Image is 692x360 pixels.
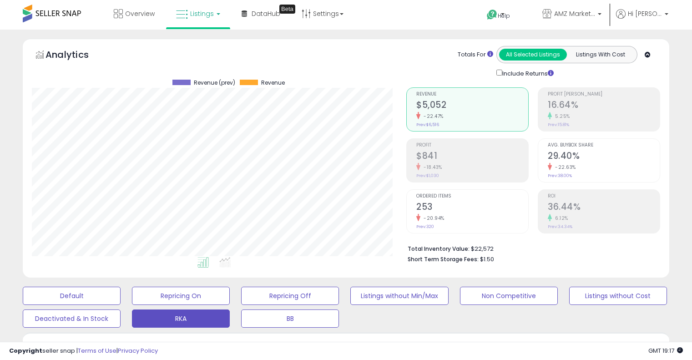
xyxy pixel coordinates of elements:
small: 5.25% [552,113,570,120]
a: Hi [PERSON_NAME] [616,9,668,30]
h2: $841 [416,151,528,163]
b: Total Inventory Value: [408,245,470,253]
small: -22.63% [552,164,576,171]
span: Help [498,12,510,20]
small: Prev: 38.00% [548,173,572,178]
a: Privacy Policy [118,346,158,355]
small: Prev: 15.81% [548,122,569,127]
div: Tooltip anchor [279,5,295,14]
a: Terms of Use [78,346,116,355]
small: Prev: 34.34% [548,224,572,229]
span: DataHub [252,9,280,18]
button: Listings without Min/Max [350,287,448,305]
small: Prev: $1,030 [416,173,439,178]
span: 2025-08-14 19:17 GMT [648,346,683,355]
span: Revenue [261,80,285,86]
span: Ordered Items [416,194,528,199]
span: Revenue [416,92,528,97]
span: Revenue (prev) [194,80,235,86]
button: Listings With Cost [566,49,634,61]
span: Hi [PERSON_NAME] [628,9,662,18]
button: Listings without Cost [569,287,667,305]
button: Default [23,287,121,305]
h2: 36.44% [548,202,660,214]
h2: 29.40% [548,151,660,163]
button: Repricing On [132,287,230,305]
i: Get Help [486,9,498,20]
small: -22.47% [420,113,444,120]
h2: $5,052 [416,100,528,112]
span: Profit [PERSON_NAME] [548,92,660,97]
small: Prev: 320 [416,224,434,229]
h2: 253 [416,202,528,214]
small: Prev: $6,516 [416,122,439,127]
li: $22,572 [408,243,653,254]
div: Totals For [458,51,493,59]
span: Listings [190,9,214,18]
button: RKA [132,309,230,328]
span: Overview [125,9,155,18]
div: seller snap | | [9,347,158,355]
span: $1.50 [480,255,494,264]
span: ROI [548,194,660,199]
strong: Copyright [9,346,42,355]
button: All Selected Listings [499,49,567,61]
a: Help [480,2,528,30]
button: Deactivated & In Stock [23,309,121,328]
h5: Analytics [45,48,106,63]
button: Non Competitive [460,287,558,305]
span: AMZ Marketplace Deals [554,9,595,18]
button: Repricing Off [241,287,339,305]
span: Profit [416,143,528,148]
div: Include Returns [490,68,565,78]
small: -18.43% [420,164,442,171]
small: 6.12% [552,215,568,222]
button: BB [241,309,339,328]
small: -20.94% [420,215,444,222]
b: Short Term Storage Fees: [408,255,479,263]
h2: 16.64% [548,100,660,112]
span: Avg. Buybox Share [548,143,660,148]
